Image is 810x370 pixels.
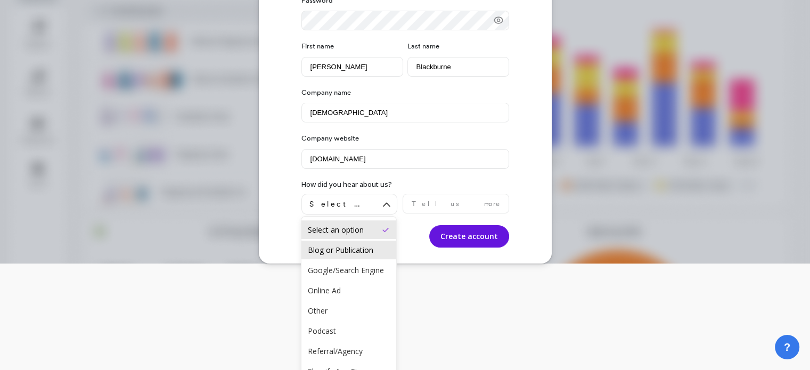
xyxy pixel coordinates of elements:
div: Online Ad [308,285,390,295]
label: How did you hear about us? [301,179,392,190]
div: Other [308,306,390,316]
div: Select an option [308,225,390,235]
button: Create account [429,225,509,248]
input: Tell us more [403,194,509,213]
button: ? [775,335,799,359]
input: Michael [301,57,403,77]
span: Select an option [309,199,374,209]
label: Last name [407,41,509,52]
div: Blog or Publication [308,245,390,255]
span: ? [784,340,790,355]
label: First name [301,41,403,52]
div: Referral/Agency [308,346,390,356]
input: Frozen Banana Stand [301,103,509,122]
label: Company website [301,133,509,144]
input: Bluth [407,57,509,77]
div: Google/Search Engine [308,265,390,275]
input: https://frozenbananastand.com [301,149,509,169]
label: Company name [301,87,509,98]
div: Podcast [308,326,390,336]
